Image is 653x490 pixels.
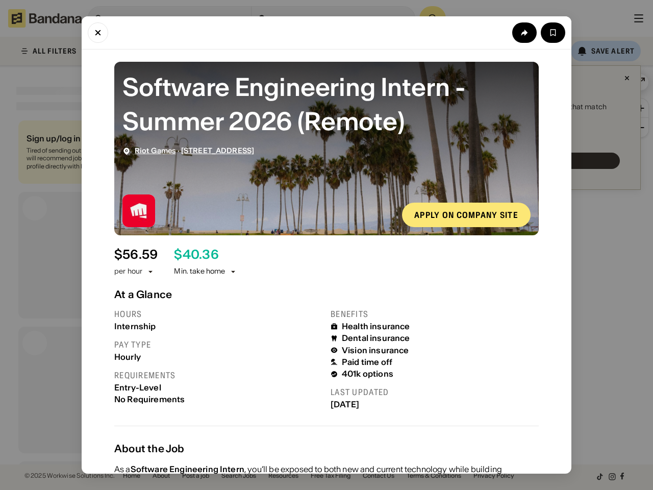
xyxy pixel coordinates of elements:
div: Hours [114,309,322,320]
a: [STREET_ADDRESS] [181,146,254,155]
div: Vision insurance [342,346,409,355]
div: Benefits [331,309,539,320]
div: Entry-Level [114,383,322,393]
div: · [135,146,254,155]
div: $ 56.59 [114,248,158,262]
a: Riot Games [135,146,175,155]
div: $ 40.36 [174,248,218,262]
button: Close [88,22,108,43]
div: [DATE] [331,400,539,409]
div: Requirements [114,370,322,381]
div: Software Engineering Intern - Summer 2026 (Remote) [122,70,531,138]
div: Apply on company site [414,211,518,219]
div: per hour [114,266,142,277]
div: Software Engineering Intern [131,464,244,474]
div: Pay type [114,339,322,350]
div: Min. take home [174,266,237,277]
div: Internship [114,322,322,331]
div: Hourly [114,352,322,362]
div: Health insurance [342,322,410,331]
div: 401k options [342,369,393,379]
div: At a Glance [114,288,539,301]
div: No Requirements [114,395,322,404]
img: Riot Games logo [122,194,155,227]
div: Paid time off [342,357,392,367]
div: About the Job [114,443,539,455]
div: Dental insurance [342,333,410,343]
div: Last updated [331,387,539,398]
